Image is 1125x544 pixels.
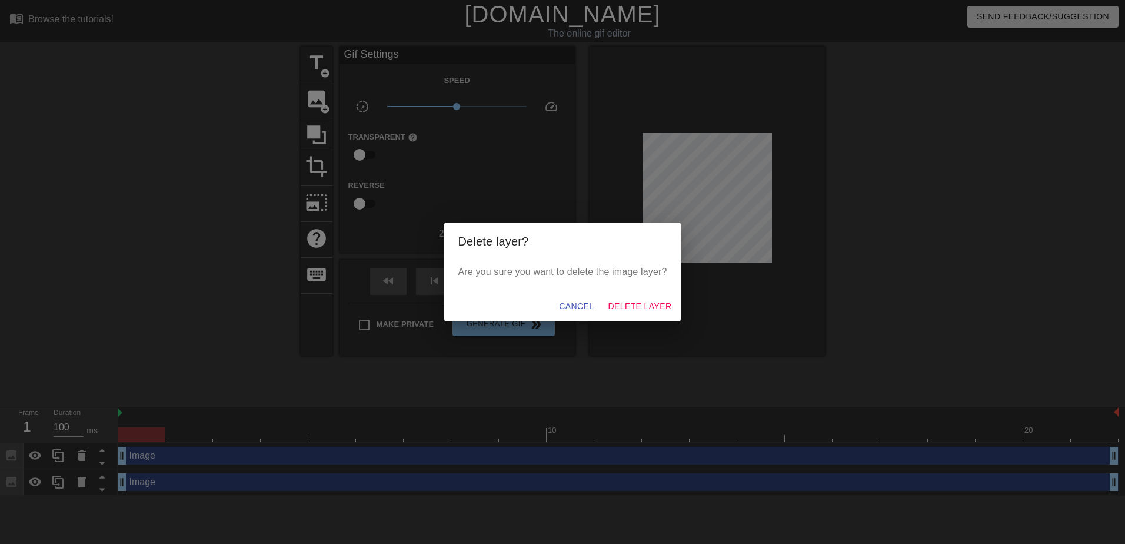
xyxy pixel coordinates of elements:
[608,299,671,314] span: Delete Layer
[458,265,667,279] p: Are you sure you want to delete the image layer?
[554,296,598,317] button: Cancel
[603,296,676,317] button: Delete Layer
[559,299,594,314] span: Cancel
[458,232,667,251] h2: Delete layer?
